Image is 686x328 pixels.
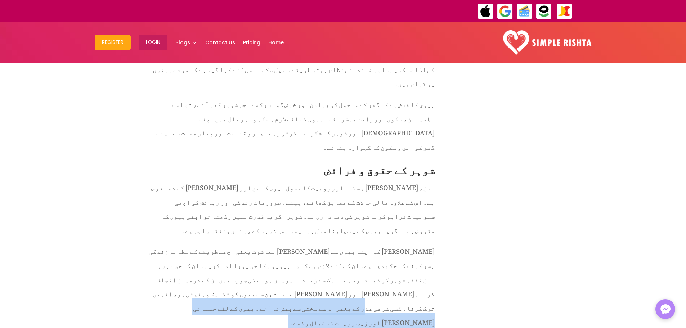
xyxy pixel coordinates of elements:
span: بیوی کا فرض ہے کہ گھر کے ماحول کو پرامن اور خوش گوار رکھے۔ جب شوہر گھر آئے، تو اسے اطمینان، سکون... [156,95,435,154]
a: Login [139,24,167,61]
img: ApplePay-icon [477,3,494,19]
img: Messenger [658,302,673,316]
img: JazzCash-icon [556,3,573,19]
a: Register [95,24,131,61]
img: Credit Cards [516,3,533,19]
a: Pricing [243,24,260,61]
a: Contact Us [205,24,235,61]
button: Login [139,35,167,50]
img: GooglePay-icon [497,3,513,19]
span: کسی بھی گھر کا نظام چلانے کے لیے ایک سربراہ کی ضرورت ہوتی ہے۔ تاکہ گھر کے تمام افراد اس کی اطاعت ... [153,45,435,90]
a: Blogs [175,24,197,61]
span: شوہر کے حقوق و فرائض [324,154,435,181]
button: Register [95,35,131,50]
a: Home [268,24,284,61]
span: نان، [PERSON_NAME]، سکنہ اور زوجیت کا حصول بیوی کا حق اور [PERSON_NAME] کے ذمہ فرض ہے۔ اس کے علاو... [151,178,435,237]
img: EasyPaisa-icon [536,3,552,19]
